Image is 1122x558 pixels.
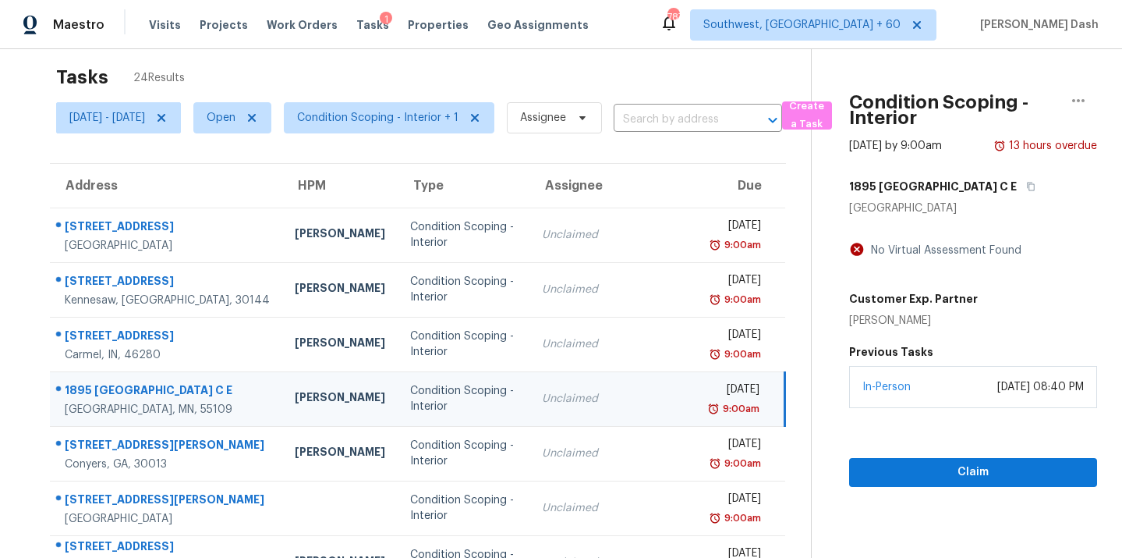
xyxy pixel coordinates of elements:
button: Create a Task [782,101,832,130]
div: 1 [380,12,392,27]
span: Maestro [53,17,104,33]
h5: 1895 [GEOGRAPHIC_DATA] C E [849,179,1017,194]
div: No Virtual Assessment Found [865,243,1021,258]
span: Southwest, [GEOGRAPHIC_DATA] + 60 [703,17,901,33]
div: Unclaimed [542,282,688,297]
h5: Customer Exp. Partner [849,291,978,307]
div: 9:00am [721,292,761,307]
div: [GEOGRAPHIC_DATA] [849,201,1097,216]
div: [STREET_ADDRESS][PERSON_NAME] [65,492,270,511]
span: [PERSON_NAME] Dash [974,17,1099,33]
div: Condition Scoping - Interior [410,383,516,414]
div: Unclaimed [542,500,688,516]
div: Carmel, IN, 46280 [65,347,270,363]
button: Copy Address [1017,172,1038,201]
div: 9:00am [721,456,761,471]
div: Unclaimed [542,227,688,243]
div: [PERSON_NAME] [295,280,385,300]
div: [STREET_ADDRESS] [65,273,270,293]
button: Claim [849,458,1097,487]
div: [GEOGRAPHIC_DATA] [65,238,270,254]
img: Overdue Alarm Icon [709,237,721,253]
img: Overdue Alarm Icon [709,347,721,362]
div: Condition Scoping - Interior [410,438,516,469]
th: Assignee [529,164,700,208]
div: [DATE] 08:40 PM [997,379,1084,395]
div: 9:00am [720,401,759,417]
span: Work Orders [267,17,338,33]
th: Address [50,164,282,208]
div: [GEOGRAPHIC_DATA] [65,511,270,527]
img: Overdue Alarm Icon [709,292,721,307]
div: Unclaimed [542,446,688,461]
img: Overdue Alarm Icon [709,510,721,526]
span: Visits [149,17,181,33]
div: [PERSON_NAME] [295,444,385,464]
div: [PERSON_NAME] [295,389,385,409]
div: Condition Scoping - Interior [410,274,516,305]
div: [DATE] [713,382,760,401]
div: [PERSON_NAME] [295,335,385,354]
h2: Tasks [56,69,108,85]
span: Assignee [520,110,566,126]
div: [STREET_ADDRESS] [65,328,270,347]
img: Overdue Alarm Icon [707,401,720,417]
div: [STREET_ADDRESS] [65,219,270,238]
span: Projects [200,17,248,33]
img: Overdue Alarm Icon [993,138,1006,154]
div: [STREET_ADDRESS] [65,538,270,558]
img: Overdue Alarm Icon [709,456,721,471]
img: Artifact Not Present Icon [849,241,865,258]
div: Unclaimed [542,391,688,407]
div: Condition Scoping - Interior [410,329,516,360]
div: 9:00am [721,347,761,362]
span: Condition Scoping - Interior + 1 [297,110,458,126]
div: 9:00am [721,510,761,526]
div: 9:00am [721,237,761,253]
span: Open [207,110,235,126]
a: In-Person [862,382,911,393]
div: [DATE] [713,327,761,347]
div: [DATE] [713,272,761,292]
div: Condition Scoping - Interior [410,219,516,251]
th: Type [398,164,529,208]
div: Unclaimed [542,336,688,352]
div: [GEOGRAPHIC_DATA], MN, 55109 [65,402,270,418]
button: Open [762,109,784,131]
div: [DATE] by 9:00am [849,138,942,154]
div: Condition Scoping - Interior [410,492,516,524]
div: [STREET_ADDRESS][PERSON_NAME] [65,437,270,457]
div: 1895 [GEOGRAPHIC_DATA] C E [65,382,270,402]
span: Geo Assignments [487,17,589,33]
span: Create a Task [790,98,824,133]
span: Tasks [356,20,389,30]
div: [DATE] [713,436,761,456]
span: 24 Results [133,70,185,86]
h2: Condition Scoping - Interior [849,94,1060,126]
h5: Previous Tasks [849,344,1097,360]
span: Claim [862,463,1085,482]
span: Properties [408,17,469,33]
div: [DATE] [713,491,761,510]
th: HPM [282,164,398,208]
span: [DATE] - [DATE] [69,110,145,126]
th: Due [700,164,785,208]
div: [PERSON_NAME] [295,226,385,245]
div: [DATE] [713,218,761,237]
div: 13 hours overdue [1006,138,1097,154]
div: Conyers, GA, 30013 [65,457,270,472]
div: Kennesaw, [GEOGRAPHIC_DATA], 30144 [65,293,270,308]
input: Search by address [614,108,738,132]
div: 787 [667,9,678,25]
div: [PERSON_NAME] [849,313,978,329]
